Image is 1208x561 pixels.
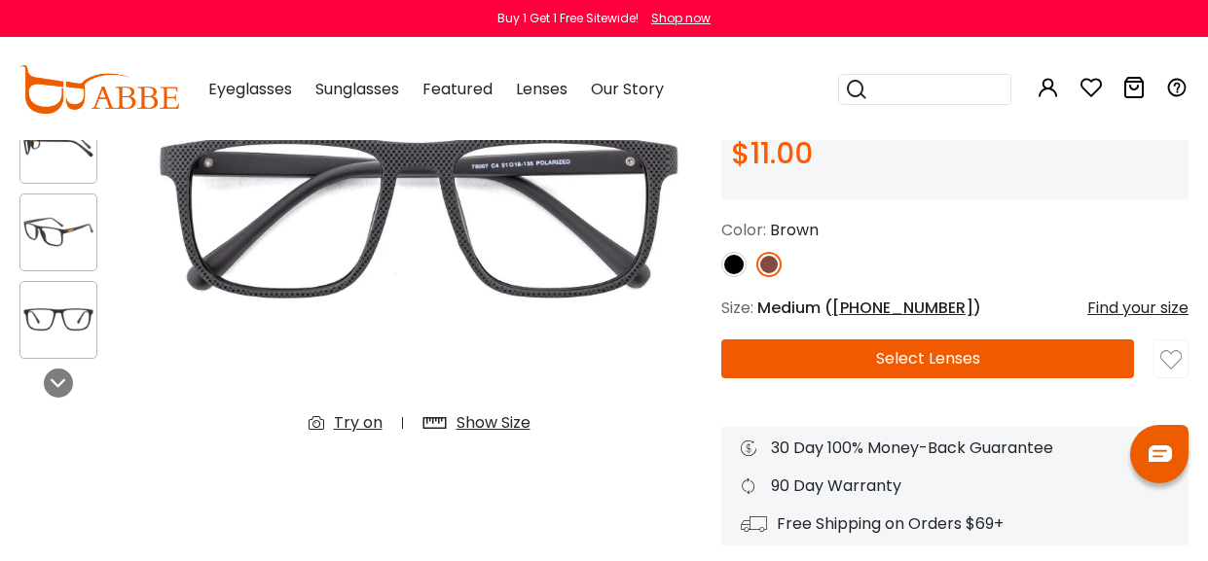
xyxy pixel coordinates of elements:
[516,78,567,100] span: Lenses
[591,78,664,100] span: Our Story
[1160,349,1182,370] img: like
[20,213,96,251] img: Ellipse Brown TR Eyeglasses , SpringHinges , UniversalBridgeFit Frames from ABBE Glasses
[721,219,766,241] span: Color:
[457,411,531,435] div: Show Size
[721,339,1134,378] button: Select Lenses
[721,297,753,319] span: Size:
[1149,445,1172,462] img: chat
[741,437,1169,460] div: 30 Day 100% Money-Back Guarantee
[741,512,1169,536] div: Free Shipping on Orders $69+
[497,10,639,27] div: Buy 1 Get 1 Free Sitewide!
[20,300,96,338] img: Ellipse Brown TR Eyeglasses , SpringHinges , UniversalBridgeFit Frames from ABBE Glasses
[19,65,179,114] img: abbeglasses.com
[1087,297,1189,320] div: Find your size
[334,411,383,435] div: Try on
[315,78,399,100] span: Sunglasses
[731,132,813,174] span: $11.00
[20,125,96,163] img: Ellipse Brown TR Eyeglasses , SpringHinges , UniversalBridgeFit Frames from ABBE Glasses
[741,474,1169,498] div: 90 Day Warranty
[651,10,711,27] div: Shop now
[757,297,981,319] span: Medium ( )
[641,10,711,26] a: Shop now
[832,297,973,319] span: [PHONE_NUMBER]
[422,78,493,100] span: Featured
[208,78,292,100] span: Eyeglasses
[770,219,819,241] span: Brown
